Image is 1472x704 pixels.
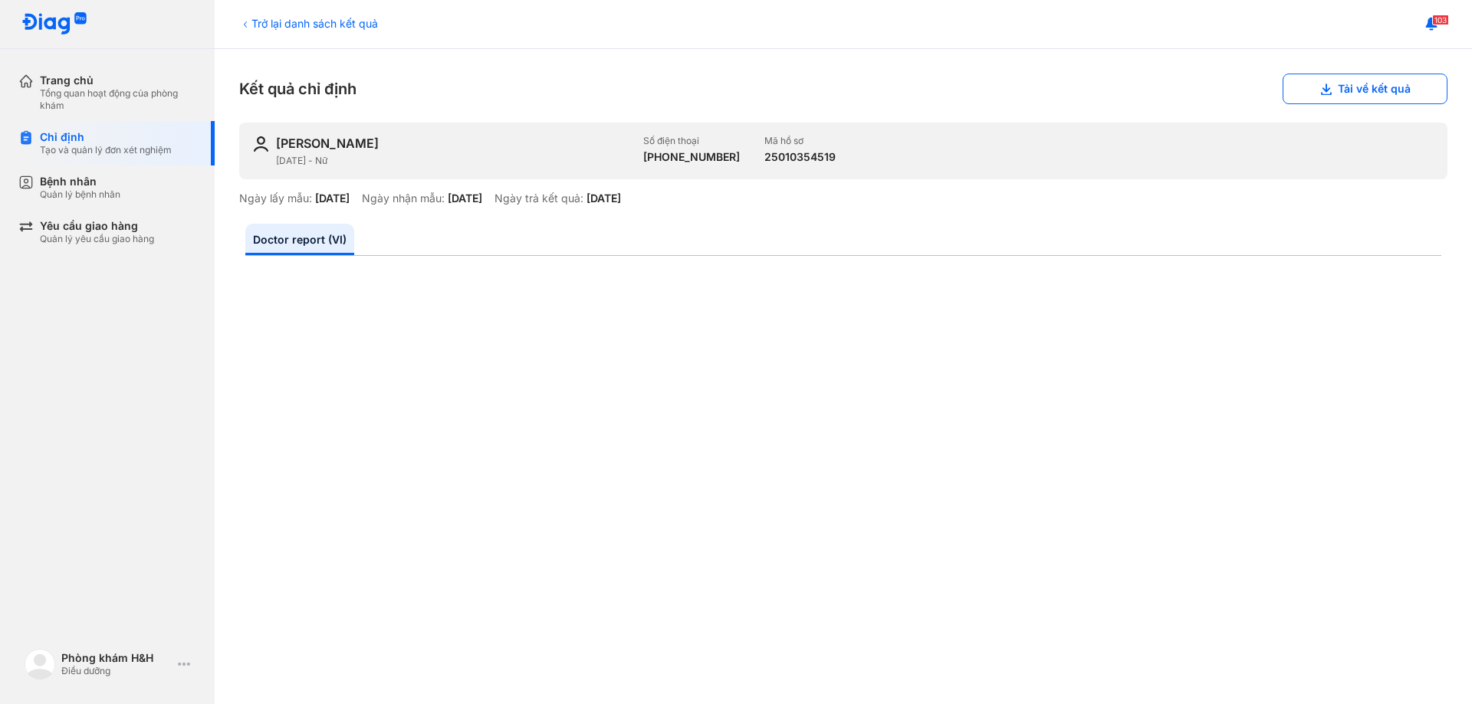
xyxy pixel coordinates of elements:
img: user-icon [251,135,270,153]
span: 103 [1432,15,1449,25]
div: Phòng khám H&H [61,651,172,665]
div: Điều dưỡng [61,665,172,677]
div: [DATE] - Nữ [276,155,631,167]
div: Mã hồ sơ [764,135,836,147]
div: Ngày nhận mẫu: [362,192,445,205]
div: Quản lý yêu cầu giao hàng [40,233,154,245]
div: Chỉ định [40,130,172,144]
div: [DATE] [315,192,350,205]
a: Doctor report (VI) [245,224,354,255]
div: [PERSON_NAME] [276,135,379,152]
img: logo [21,12,87,36]
button: Tải về kết quả [1283,74,1447,104]
div: [DATE] [586,192,621,205]
div: Số điện thoại [643,135,740,147]
div: Kết quả chỉ định [239,74,1447,104]
div: Ngày lấy mẫu: [239,192,312,205]
div: Ngày trả kết quả: [495,192,583,205]
div: 25010354519 [764,150,836,164]
div: Trở lại danh sách kết quả [239,15,378,31]
div: Quản lý bệnh nhân [40,188,120,201]
img: logo [25,649,55,679]
div: Tổng quan hoạt động của phòng khám [40,87,196,112]
div: Yêu cầu giao hàng [40,219,154,233]
div: Bệnh nhân [40,175,120,188]
div: [DATE] [448,192,482,205]
div: [PHONE_NUMBER] [643,150,740,164]
div: Tạo và quản lý đơn xét nghiệm [40,144,172,156]
div: Trang chủ [40,74,196,87]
